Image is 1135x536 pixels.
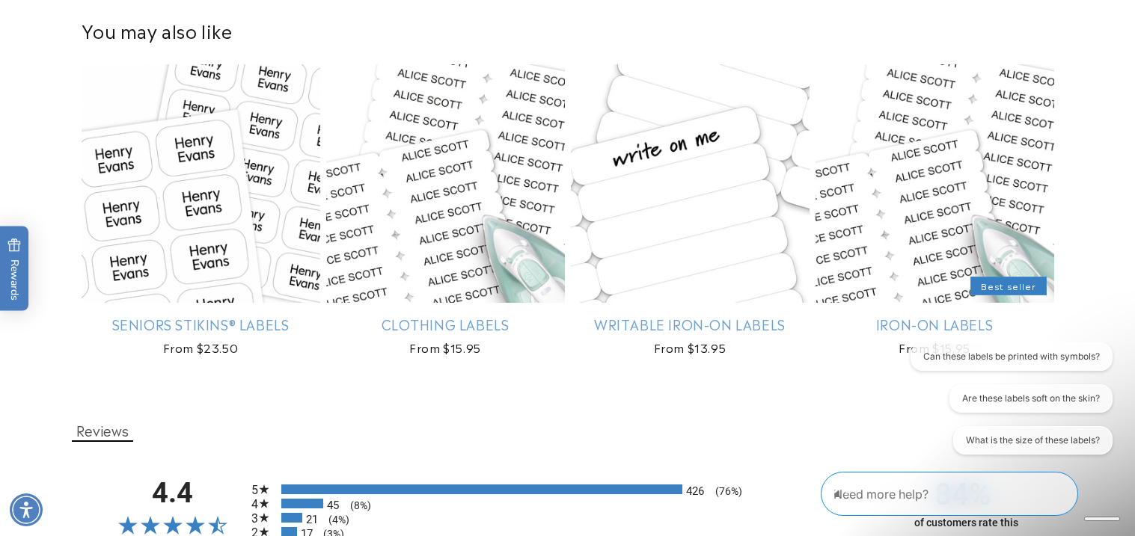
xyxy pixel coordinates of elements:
[900,342,1120,469] iframe: Gorgias live chat conversation starters
[708,485,742,497] span: (76%)
[72,419,133,442] button: Reviews
[102,479,244,507] span: 4.4
[821,466,1120,521] iframe: Gorgias Floating Chat
[10,493,43,526] div: Accessibility Menu
[251,484,884,494] li: 426 5-star reviews, 76% of total reviews
[327,499,339,512] span: 45
[82,19,1054,42] h2: You may also like
[326,315,565,333] a: Clothing Labels
[251,511,271,526] span: 3
[251,497,271,511] span: 4
[343,499,371,511] span: (8%)
[816,315,1054,333] a: Iron-On Labels
[686,484,704,498] span: 426
[82,315,320,333] a: Seniors Stikins® Labels
[102,516,244,534] span: 4.4-star overall rating
[306,513,318,526] span: 21
[7,238,22,300] span: Rewards
[251,499,884,508] li: 45 4-star reviews, 8% of total reviews
[251,513,884,523] li: 21 3-star reviews, 4% of total reviews
[571,315,810,333] a: Writable Iron-On Labels
[321,514,349,526] span: (4%)
[251,483,271,497] span: 5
